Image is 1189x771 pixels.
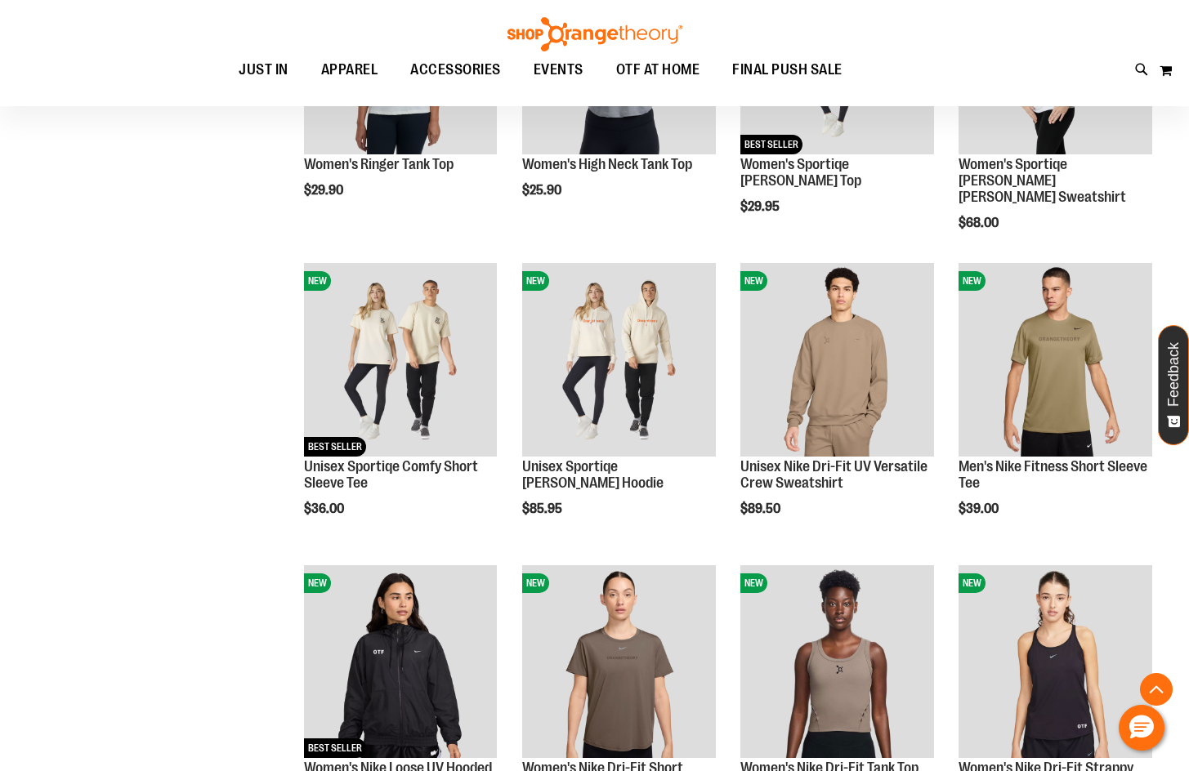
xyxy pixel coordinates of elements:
a: ACCESSORIES [394,51,517,89]
a: Unisex Sportiqe [PERSON_NAME] Hoodie [522,458,664,491]
a: Women's Sportiqe [PERSON_NAME] [PERSON_NAME] Sweatshirt [959,156,1126,205]
span: BEST SELLER [304,738,366,758]
span: JUST IN [239,51,288,88]
a: APPAREL [305,51,395,88]
span: NEW [959,573,986,593]
span: EVENTS [534,51,583,88]
a: JUST IN [222,51,305,89]
span: NEW [522,271,549,291]
img: Women's Nike Loose UV Hooded Jacket [304,565,498,759]
span: BEST SELLER [304,437,366,457]
div: product [950,255,1160,557]
span: $39.00 [959,501,1001,516]
a: Women's Nike Loose UV Hooded JacketNEWBEST SELLER [304,565,498,761]
img: Unisex Nike Dri-Fit UV Versatile Crew Sweatshirt [740,263,934,457]
a: Unisex Sportiqe Olsen HoodieNEW [522,263,716,459]
a: Women's Nike Dri-Fit Strappy Tank TopNEW [959,565,1152,761]
span: OTF AT HOME [616,51,700,88]
span: $36.00 [304,501,346,516]
a: Unisex Sportiqe Comfy Short Sleeve TeeNEWBEST SELLER [304,263,498,459]
span: ACCESSORIES [410,51,501,88]
a: Women's Sportiqe [PERSON_NAME] Top [740,156,861,189]
a: Men's Nike Fitness Short Sleeve Tee [959,458,1147,491]
a: OTF AT HOME [600,51,717,89]
img: Women's Nike Dri-Fit Tank Top [740,565,934,759]
div: product [296,255,506,557]
a: Unisex Nike Dri-Fit UV Versatile Crew Sweatshirt [740,458,928,491]
a: Women's Nike Dri-Fit Short Sleeve TeeNEW [522,565,716,761]
span: BEST SELLER [740,135,802,154]
img: Men's Nike Fitness Short Sleeve Tee [959,263,1152,457]
span: Feedback [1166,342,1182,407]
span: NEW [740,573,767,593]
span: NEW [304,271,331,291]
a: Unisex Nike Dri-Fit UV Versatile Crew SweatshirtNEW [740,263,934,459]
div: product [732,255,942,557]
a: Unisex Sportiqe Comfy Short Sleeve Tee [304,458,478,491]
img: Unisex Sportiqe Comfy Short Sleeve Tee [304,263,498,457]
button: Feedback - Show survey [1158,325,1189,445]
a: Women's Nike Dri-Fit Tank TopNEW [740,565,934,761]
span: $85.95 [522,501,565,516]
span: FINAL PUSH SALE [732,51,843,88]
a: Women's Ringer Tank Top [304,156,454,172]
button: Back To Top [1140,673,1173,706]
span: $29.90 [304,183,346,198]
span: NEW [959,271,986,291]
img: Unisex Sportiqe Olsen Hoodie [522,263,716,457]
button: Hello, have a question? Let’s chat. [1119,705,1164,751]
span: NEW [740,271,767,291]
span: NEW [304,573,331,593]
span: $68.00 [959,216,1001,230]
img: Women's Nike Dri-Fit Strappy Tank Top [959,565,1152,759]
span: $25.90 [522,183,564,198]
a: FINAL PUSH SALE [716,51,859,89]
span: $89.50 [740,501,783,516]
img: Women's Nike Dri-Fit Short Sleeve Tee [522,565,716,759]
div: product [514,255,724,557]
span: NEW [522,573,549,593]
img: Shop Orangetheory [505,17,685,51]
span: APPAREL [321,51,378,88]
span: $29.95 [740,199,782,214]
a: Men's Nike Fitness Short Sleeve TeeNEW [959,263,1152,459]
a: EVENTS [517,51,600,89]
a: Women's High Neck Tank Top [522,156,692,172]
